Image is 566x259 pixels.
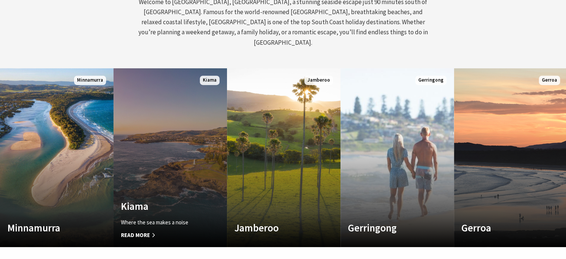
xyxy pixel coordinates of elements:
span: Read More [121,231,202,240]
a: Custom Image Used Jamberoo Jamberoo [227,68,340,247]
span: Gerroa [539,76,560,85]
h4: Gerringong [348,222,429,234]
h4: Gerroa [461,222,543,234]
a: Custom Image Used Gerringong Gerringong [340,68,454,247]
span: Jamberoo [304,76,333,85]
a: Custom Image Used Kiama Where the sea makes a noise Read More Kiama [113,68,227,247]
h4: Minnamurra [7,222,89,234]
p: Where the sea makes a noise [121,218,202,227]
h4: Jamberoo [234,222,316,234]
span: Minnamurra [74,76,106,85]
h4: Kiama [121,200,202,212]
span: Kiama [200,76,220,85]
span: Gerringong [415,76,447,85]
